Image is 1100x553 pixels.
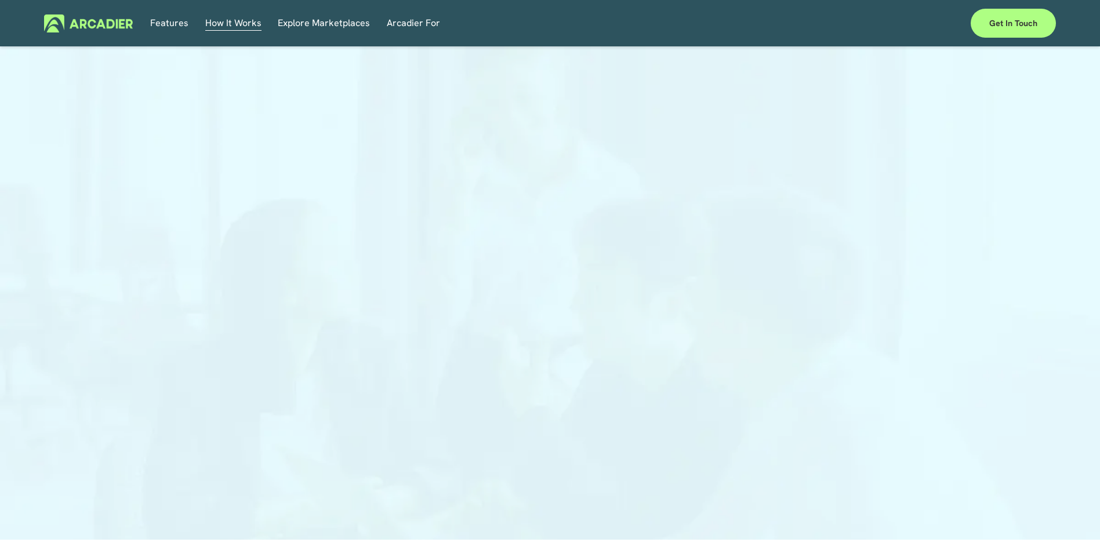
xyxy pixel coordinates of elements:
a: folder dropdown [387,14,440,32]
span: Arcadier For [387,15,440,31]
img: Arcadier [44,14,133,32]
a: Explore Marketplaces [278,14,370,32]
a: Features [150,14,188,32]
span: How It Works [205,15,262,31]
a: Get in touch [971,9,1056,38]
a: folder dropdown [205,14,262,32]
